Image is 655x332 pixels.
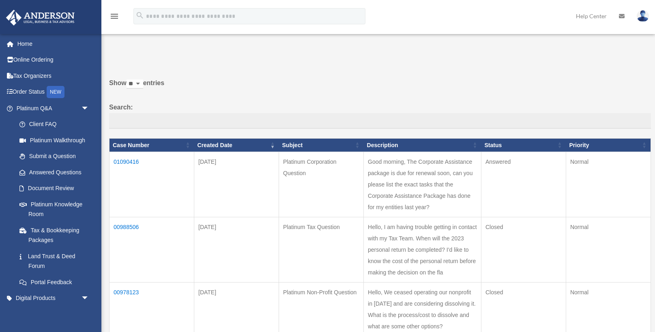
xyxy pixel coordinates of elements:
span: arrow_drop_down [81,290,97,307]
td: Hello, I am having trouble getting in contact with my Tax Team. When will the 2023 personal retur... [364,217,481,283]
td: Good morning, The Corporate Assistance package is due for renewal soon, can you please list the e... [364,152,481,217]
img: User Pic [637,10,649,22]
td: 01090416 [110,152,194,217]
a: Portal Feedback [11,274,97,290]
a: Home [6,36,101,52]
a: Submit a Question [11,148,97,165]
td: Answered [481,152,566,217]
a: Document Review [11,180,97,197]
label: Search: [109,102,651,129]
td: Platinum Tax Question [279,217,364,283]
a: Online Ordering [6,52,101,68]
i: menu [110,11,119,21]
th: Case Number: activate to sort column ascending [110,138,194,152]
th: Subject: activate to sort column ascending [279,138,364,152]
a: Platinum Knowledge Room [11,196,97,222]
td: [DATE] [194,217,279,283]
td: 00988506 [110,217,194,283]
th: Created Date: activate to sort column ascending [194,138,279,152]
a: Tax Organizers [6,68,101,84]
a: Tax & Bookkeeping Packages [11,222,97,248]
td: [DATE] [194,152,279,217]
a: Land Trust & Deed Forum [11,248,97,274]
label: Show entries [109,77,651,97]
input: Search: [109,113,651,129]
a: menu [110,14,119,21]
th: Status: activate to sort column ascending [481,138,566,152]
td: Closed [481,217,566,283]
span: arrow_drop_down [81,100,97,117]
select: Showentries [127,79,143,89]
td: Platinum Corporation Question [279,152,364,217]
div: NEW [47,86,64,98]
i: search [135,11,144,20]
a: Platinum Q&Aarrow_drop_down [6,100,97,116]
a: Client FAQ [11,116,97,133]
img: Anderson Advisors Platinum Portal [4,10,77,26]
td: Normal [566,217,651,283]
td: Normal [566,152,651,217]
th: Priority: activate to sort column ascending [566,138,651,152]
a: Digital Productsarrow_drop_down [6,290,101,306]
th: Description: activate to sort column ascending [364,138,481,152]
a: Order StatusNEW [6,84,101,101]
a: Answered Questions [11,164,93,180]
a: Platinum Walkthrough [11,132,97,148]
